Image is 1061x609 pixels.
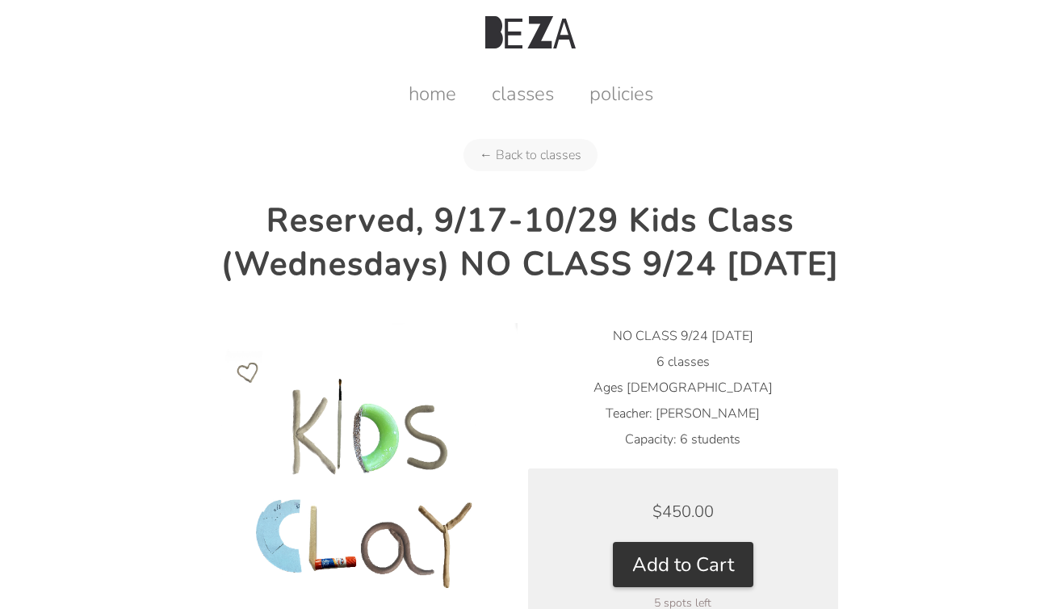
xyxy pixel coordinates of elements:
li: Ages [DEMOGRAPHIC_DATA] [528,375,838,401]
a: ← Back to classes [463,139,598,171]
li: NO CLASS 9/24 [DATE] [528,323,838,349]
li: Teacher: [PERSON_NAME] [528,401,838,426]
img: Beza Studio Logo [485,16,576,48]
a: policies [573,81,669,107]
li: Capacity: 6 students [528,426,838,452]
div: $450.00 [560,501,806,523]
li: 6 classes [528,349,838,375]
a: home [392,81,472,107]
button: Add to Cart [613,542,753,587]
a: classes [476,81,570,107]
a: Reserved, 9/17-10/29 Kids Class (Wednesdays) NO CLASS 9/24 ROSH HASHANAH product photo [208,556,518,574]
h2: Reserved, 9/17-10/29 Kids Class (Wednesdays) NO CLASS 9/24 [DATE] [208,199,853,286]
